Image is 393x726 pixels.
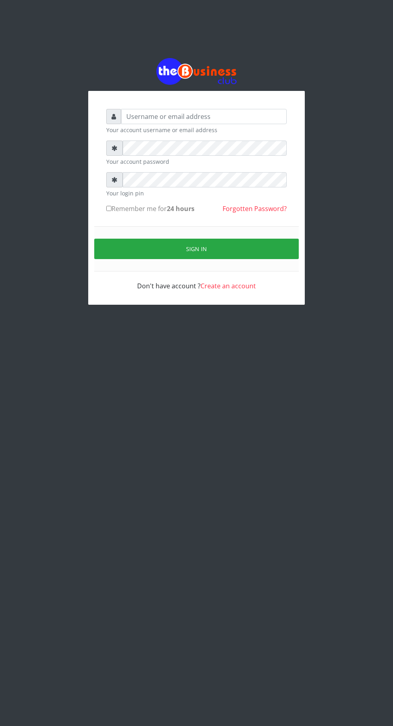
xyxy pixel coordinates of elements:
[167,204,194,213] b: 24 hours
[106,157,287,166] small: Your account password
[223,204,287,213] a: Forgotten Password?
[121,109,287,124] input: Username or email address
[106,206,111,211] input: Remember me for24 hours
[106,204,194,213] label: Remember me for
[201,282,256,290] a: Create an account
[94,239,299,259] button: Sign in
[106,189,287,197] small: Your login pin
[106,271,287,291] div: Don't have account ?
[106,126,287,134] small: Your account username or email address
